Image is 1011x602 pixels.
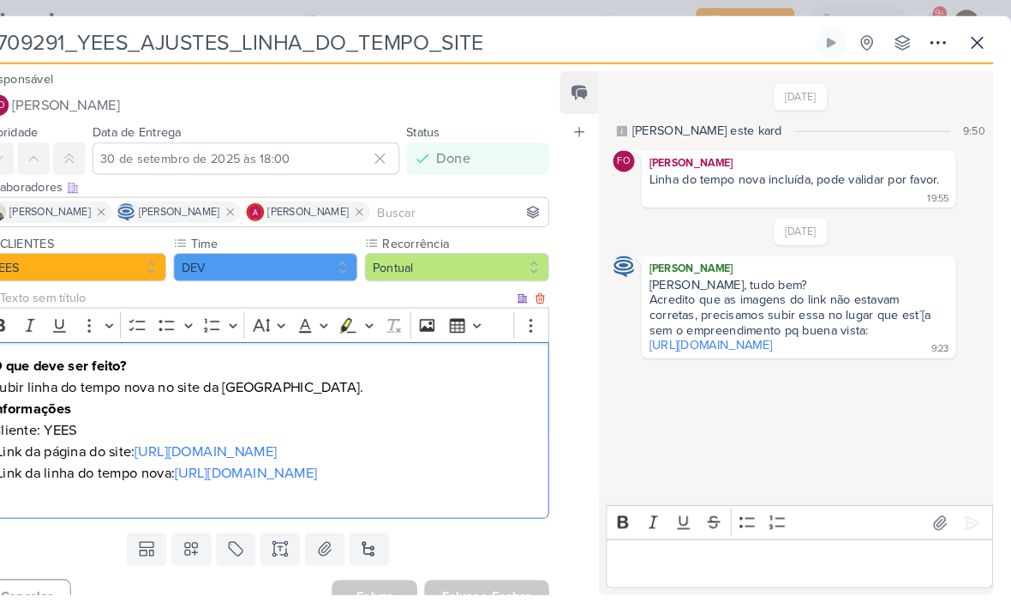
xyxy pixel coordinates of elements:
div: [PERSON_NAME], tudo bem? [663,267,950,281]
span: [PERSON_NAME] [171,196,249,212]
button: Done [429,137,566,168]
label: Responsável [21,69,89,83]
button: Pontual [389,244,566,271]
p: -Link da linha do tempo nova: ⁠⁠⁠⁠⁠⁠⁠ [30,445,557,466]
input: Kard Sem Título [17,26,819,57]
div: Colaboradores [21,172,566,190]
a: [URL][DOMAIN_NAME] [168,426,305,443]
input: Texto sem título [34,278,532,296]
label: Prioridade [21,120,75,135]
label: Status [429,120,462,135]
div: Ligar relógio [831,34,845,48]
a: [URL][DOMAIN_NAME] [206,447,344,464]
button: FO [PERSON_NAME] [21,86,566,117]
div: [PERSON_NAME] [659,148,954,166]
img: Caroline Traven De Andrade [628,246,649,267]
strong: O que deve ser feito? [30,344,159,361]
img: Iara Santos [27,196,44,213]
div: [PERSON_NAME] este kard [647,117,791,135]
div: 19:55 [930,184,951,198]
button: Cancelar [21,557,106,591]
div: Linha do tempo nova incluída, pode validar por favor. [663,166,942,180]
div: Editor editing area: main [621,519,994,566]
div: Fabio Oliveira [628,145,649,166]
strong: Informações [30,385,107,402]
span: [PERSON_NAME] [50,91,153,111]
span: [PERSON_NAME] [47,196,125,212]
div: Done [458,142,491,163]
p: FO [30,97,42,106]
a: [URL][DOMAIN_NAME] [663,325,781,340]
span: [PERSON_NAME] [296,196,374,212]
img: Alessandra Gomes [275,196,292,213]
input: Buscar [398,194,562,214]
p: FO [632,151,644,160]
div: Fabio Oliveira [26,91,46,111]
button: DEV [205,244,382,271]
label: Data de Entrega [127,120,212,135]
div: 9:50 [965,118,985,134]
div: Editor toolbar [621,486,994,520]
div: [PERSON_NAME] [659,250,954,267]
label: CLIENTES [36,226,198,244]
div: 9:23 [934,329,951,343]
label: Recorrência [404,226,566,244]
label: Time [220,226,382,244]
div: Editor toolbar [21,296,566,329]
input: Select a date [127,137,422,168]
img: Caroline Traven De Andrade [151,196,168,213]
p: -Link da página do site: [30,424,557,445]
button: YEES [21,244,198,271]
div: Acredito que as imagens do link não estavam corretas, precisamos subir essa no lugar que est´[a s... [663,281,950,325]
div: Editor editing area: main [21,329,566,500]
p: Cliente: YEES [30,404,557,424]
p: Subir linha do tempo nova no site da [GEOGRAPHIC_DATA]. [30,363,557,383]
